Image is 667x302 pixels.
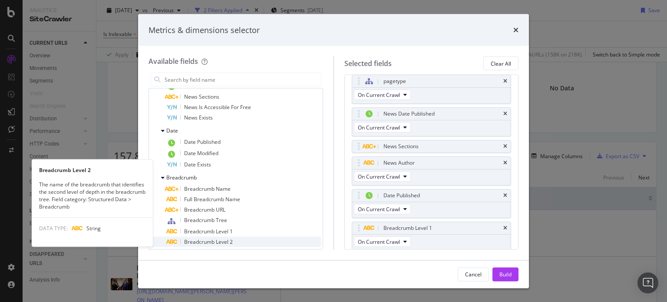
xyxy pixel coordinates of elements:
button: On Current Crawl [354,204,411,214]
div: Open Intercom Messenger [637,272,658,293]
button: On Current Crawl [354,236,411,247]
div: News Sections [383,142,419,151]
div: News AuthortimesOn Current Crawl [352,156,512,186]
div: times [503,111,507,116]
div: times [513,24,518,36]
span: Breadcrumb Level 1 [184,228,233,235]
span: News Is Accessible For Free [184,103,251,111]
button: On Current Crawl [354,171,411,182]
span: Breadcrumb URL [184,206,225,213]
div: Build [499,270,512,278]
span: On Current Crawl [358,205,400,212]
span: Breadcrumb [166,174,197,181]
span: On Current Crawl [358,173,400,180]
span: Full Breadcrumb Name [184,196,240,203]
div: Date PublishedtimesOn Current Crawl [352,189,512,218]
div: News Author [383,159,415,167]
div: times [503,79,507,84]
span: Breadcrumb Level 2 [184,238,233,246]
div: News Date Published [383,110,435,118]
div: Available fields [149,56,198,66]
div: Metrics & dimensions selector [149,24,260,36]
button: On Current Crawl [354,122,411,133]
div: Breadcrumb Level 2 [32,166,153,174]
div: The name of the breadcrumb that identifies the second level of depth in the breadcrumb tree. Fiel... [32,181,153,211]
span: Date Exists [184,161,211,168]
div: Breadcrumb Level 1timesOn Current Crawl [352,222,512,251]
input: Search by field name [164,73,321,86]
span: News Exists [184,114,213,121]
span: Breadcrumb Tree [184,216,227,224]
div: times [503,226,507,231]
div: Clear All [491,60,511,67]
div: times [503,160,507,166]
div: Date Published [383,191,420,200]
span: Date [166,127,178,134]
button: On Current Crawl [354,90,411,100]
div: Cancel [465,270,482,278]
span: Date Published [184,138,221,146]
div: News Sectionstimes [352,140,512,153]
div: times [503,144,507,149]
div: Breadcrumb Level 1 [383,224,432,232]
span: On Current Crawl [358,91,400,98]
button: Build [492,267,518,281]
span: On Current Crawl [358,238,400,245]
button: Cancel [458,267,489,281]
span: Date Modified [184,149,218,157]
div: modal [138,14,529,288]
div: News Date PublishedtimesOn Current Crawl [352,107,512,136]
span: On Current Crawl [358,123,400,131]
span: News Sections [184,93,219,100]
div: times [503,193,507,198]
div: pagetypetimesOn Current Crawl [352,75,512,104]
span: Breadcrumb Name [184,185,231,192]
div: Selected fields [344,58,392,68]
div: pagetype [383,77,406,86]
button: Clear All [483,56,518,70]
